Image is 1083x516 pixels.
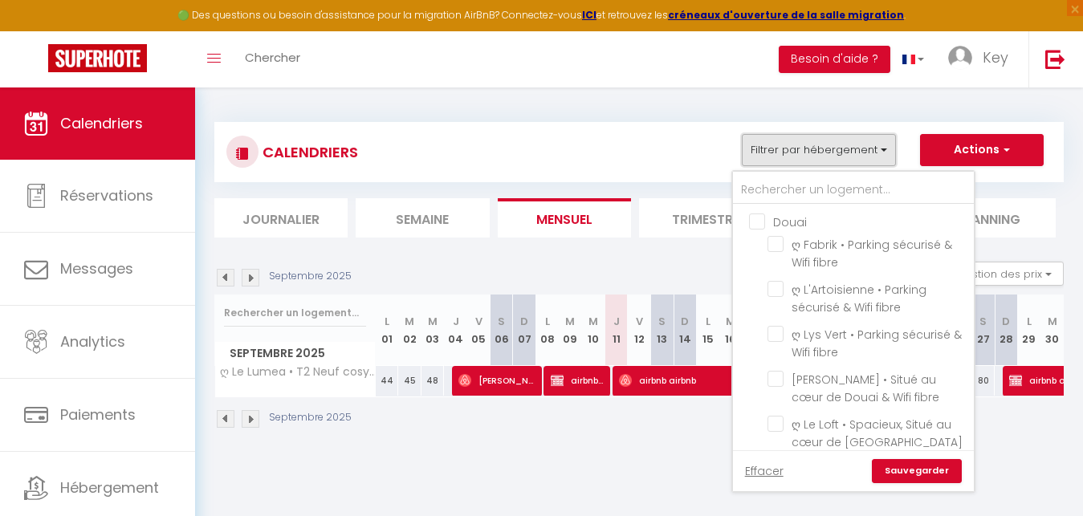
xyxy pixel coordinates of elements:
abbr: S [498,314,505,329]
a: créneaux d'ouverture de la salle migration [668,8,904,22]
abbr: L [706,314,710,329]
abbr: M [428,314,438,329]
abbr: J [613,314,620,329]
abbr: D [1002,314,1010,329]
span: Hébergement [60,477,159,498]
button: Gestion des prix [944,262,1064,286]
abbr: M [565,314,575,329]
abbr: S [658,314,666,329]
th: 29 [1018,295,1041,366]
th: 30 [1040,295,1064,366]
th: 13 [650,295,674,366]
abbr: L [545,314,550,329]
span: ღ L'Artoisienne • Parking sécurisé & Wifi fibre [792,282,926,315]
button: Actions [920,134,1044,166]
th: 27 [972,295,995,366]
th: 07 [513,295,536,366]
span: airbnb airbnb [619,365,743,396]
a: ... Key [936,31,1028,87]
div: 80 [972,366,995,396]
img: ... [948,46,972,70]
th: 14 [674,295,697,366]
abbr: M [1048,314,1057,329]
iframe: Chat [1015,444,1071,504]
abbr: V [475,314,482,329]
button: Filtrer par hébergement [742,134,896,166]
img: Super Booking [48,44,147,72]
div: 45 [398,366,421,396]
span: Messages [60,258,133,278]
abbr: L [385,314,389,329]
h3: CALENDRIERS [259,134,358,170]
span: Réservations [60,185,153,205]
span: Septembre 2025 [215,342,375,365]
span: ღ Le Loft • Spacieux, Situé au cœur de [GEOGRAPHIC_DATA] [792,416,963,450]
th: 12 [628,295,651,366]
input: Rechercher un logement... [224,299,366,327]
abbr: M [588,314,598,329]
th: 03 [421,295,445,366]
input: Rechercher un logement... [733,176,974,205]
button: Ouvrir le widget de chat LiveChat [13,6,61,55]
th: 09 [559,295,582,366]
p: Septembre 2025 [269,269,352,284]
th: 04 [444,295,467,366]
div: 44 [376,366,399,396]
th: 16 [719,295,743,366]
abbr: M [726,314,735,329]
li: Journalier [214,198,348,238]
span: airbnb airbnb [551,365,605,396]
li: Semaine [356,198,489,238]
th: 28 [995,295,1018,366]
div: 48 [421,366,445,396]
div: Filtrer par hébergement [731,170,975,493]
th: 01 [376,295,399,366]
li: Mensuel [498,198,631,238]
th: 02 [398,295,421,366]
th: 06 [490,295,513,366]
span: Paiements [60,404,136,425]
span: Key [983,47,1008,67]
abbr: D [520,314,528,329]
span: [PERSON_NAME] [458,365,536,396]
p: Septembre 2025 [269,410,352,425]
li: Planning [922,198,1056,238]
span: Calendriers [60,113,143,133]
th: 15 [697,295,720,366]
span: ღ Lys Vert • Parking sécurisé & Wifi fibre [792,327,962,360]
abbr: J [453,314,459,329]
button: Besoin d'aide ? [779,46,890,73]
th: 11 [605,295,628,366]
abbr: D [681,314,689,329]
span: ღ Fabrik • Parking sécurisé & Wifi fibre [792,237,952,270]
span: [PERSON_NAME] • Situé au cœur de Douai & Wifi fibre [792,372,939,405]
abbr: M [405,314,414,329]
li: Trimestre [639,198,772,238]
th: 05 [467,295,491,366]
a: Chercher [233,31,312,87]
span: Chercher [245,49,300,66]
a: Sauvegarder [872,459,962,483]
a: ICI [582,8,596,22]
span: ღ Le Lumea • T2 Neuf cosy, [GEOGRAPHIC_DATA] [218,366,378,378]
abbr: S [979,314,987,329]
abbr: V [636,314,643,329]
img: logout [1045,49,1065,69]
abbr: L [1027,314,1032,329]
th: 10 [582,295,605,366]
a: Effacer [745,462,784,480]
span: Analytics [60,331,125,351]
th: 08 [536,295,560,366]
